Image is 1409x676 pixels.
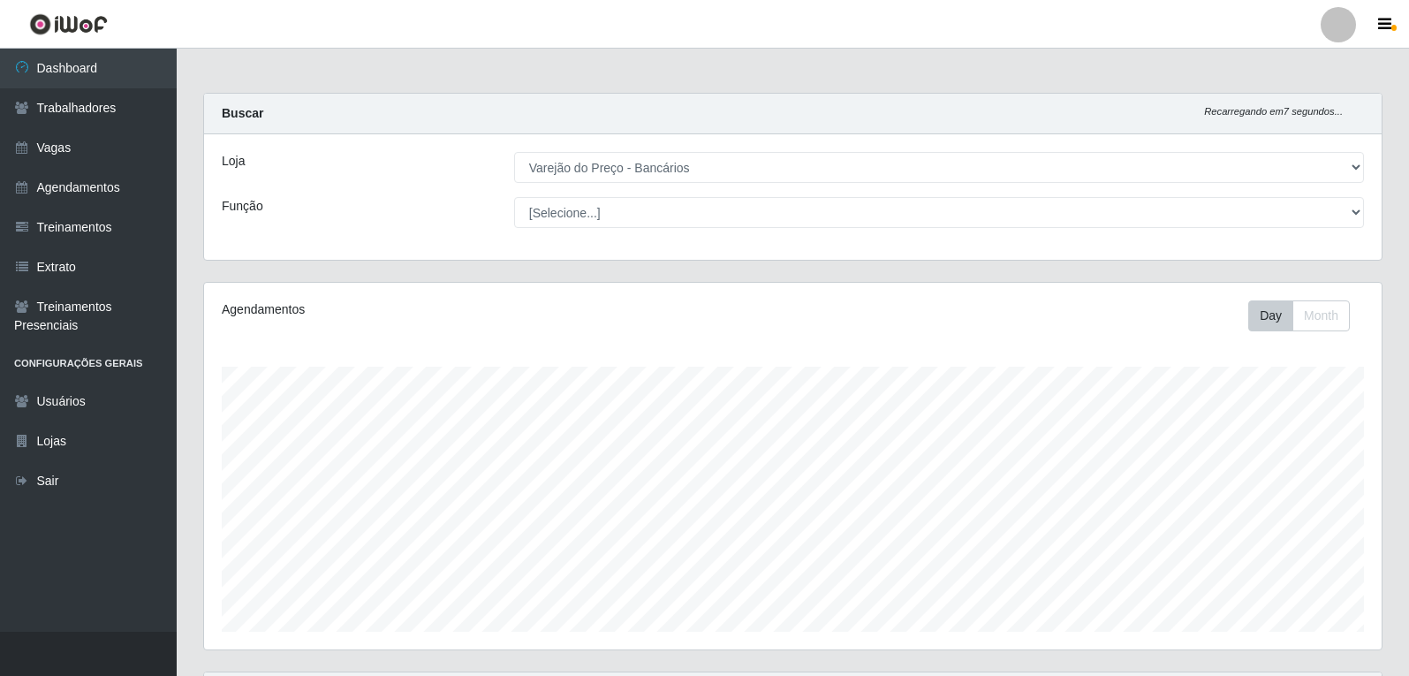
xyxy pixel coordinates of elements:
[29,13,108,35] img: CoreUI Logo
[222,300,682,319] div: Agendamentos
[222,152,245,171] label: Loja
[1292,300,1350,331] button: Month
[1248,300,1364,331] div: Toolbar with button groups
[1204,106,1343,117] i: Recarregando em 7 segundos...
[1248,300,1350,331] div: First group
[222,197,263,216] label: Função
[222,106,263,120] strong: Buscar
[1248,300,1293,331] button: Day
